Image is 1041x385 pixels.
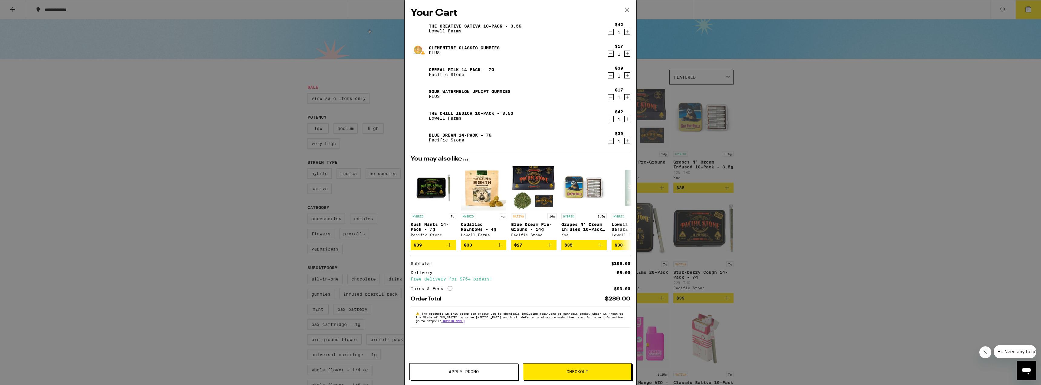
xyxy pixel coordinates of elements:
button: Decrement [608,72,614,78]
p: HYBRID [461,214,475,219]
a: Clementine CLASSIC Gummies [429,45,500,50]
img: The Creative Sativa 10-Pack - 3.5g [411,20,428,37]
div: $17 [615,88,623,92]
button: Checkout [523,363,632,380]
p: HYBRID [612,214,626,219]
span: The products in this order can expose you to chemicals including marijuana or cannabis smoke, whi... [416,312,623,323]
h2: Your Cart [411,6,630,20]
span: Checkout [566,370,588,374]
a: Cereal Milk 14-Pack - 7g [429,67,494,72]
div: Lowell Farms [461,233,506,237]
p: Lowell Farms [429,116,513,121]
button: Add to bag [511,240,557,250]
p: SATIVA [511,214,526,219]
div: $39 [615,131,623,136]
img: Cereal Milk 14-Pack - 7g [411,64,428,81]
p: 7g [449,214,456,219]
img: Pacific Stone - Blue Dream Pre-Ground - 14g [511,165,557,211]
img: Sour Watermelon UPLIFT Gummies [411,85,428,102]
span: ⚠️ [416,312,422,315]
img: Lowell Farms - Lowell 35s: Mind Safari 10-Pack - 3.5g [612,165,657,211]
span: $33 [464,243,472,247]
div: $17 [615,44,623,49]
img: Koa - Grapes N' Cream Infused 10-Pack - 3.5g [561,165,607,211]
button: Decrement [608,51,614,57]
p: PLUS [429,50,500,55]
span: Apply Promo [449,370,479,374]
div: 1 [615,52,623,57]
button: Add to bag [561,240,607,250]
button: Decrement [608,138,614,144]
div: $289.00 [605,296,630,302]
div: 1 [615,117,623,122]
div: Pacific Stone [411,233,456,237]
p: HYBRID [561,214,576,219]
button: Increment [624,116,630,122]
iframe: Button to launch messaging window [1017,361,1036,380]
div: Free delivery for $75+ orders! [411,277,630,281]
button: Increment [624,51,630,57]
p: 14g [547,214,557,219]
a: The Creative Sativa 10-Pack - 3.5g [429,24,521,28]
button: Add to bag [411,240,456,250]
div: 1 [615,95,623,100]
iframe: Message from company [994,345,1036,358]
p: Lowell 35s: Mind Safari 10-Pack - 3.5g [612,222,657,232]
div: Pacific Stone [511,233,557,237]
span: $39 [414,243,422,247]
p: 4g [499,214,506,219]
button: Decrement [608,94,614,100]
button: Increment [624,72,630,78]
div: Lowell Farms [612,233,657,237]
a: Sour Watermelon UPLIFT Gummies [429,89,511,94]
div: $42 [615,109,623,114]
div: Subtotal [411,261,437,266]
p: Pacific Stone [429,72,494,77]
div: 1 [615,30,623,35]
img: Clementine CLASSIC Gummies [411,42,428,59]
p: PLUS [429,94,511,99]
div: Taxes & Fees [411,286,452,291]
img: The Chill Indica 10-Pack - 3.5g [411,107,428,124]
img: Pacific Stone - Kush Mints 14-Pack - 7g [411,165,456,211]
a: [DOMAIN_NAME] [441,319,465,323]
button: Add to bag [461,240,506,250]
button: Increment [624,138,630,144]
span: $30 [615,243,623,247]
a: Blue Dream 14-Pack - 7g [429,133,491,138]
a: Open page for Blue Dream Pre-Ground - 14g from Pacific Stone [511,165,557,240]
div: Delivery [411,270,437,275]
div: 1 [615,74,623,78]
h2: You may also like... [411,156,630,162]
a: Open page for Kush Mints 14-Pack - 7g from Pacific Stone [411,165,456,240]
iframe: Close message [979,346,991,358]
button: Increment [624,94,630,100]
div: $42 [615,22,623,27]
button: Add to bag [612,240,657,250]
div: 1 [615,139,623,144]
button: Decrement [608,29,614,35]
p: Kush Mints 14-Pack - 7g [411,222,456,232]
a: Open page for Cadillac Rainbows - 4g from Lowell Farms [461,165,506,240]
div: $196.00 [611,261,630,266]
p: HYBRID [411,214,425,219]
span: $27 [514,243,522,247]
p: Pacific Stone [429,138,491,142]
p: Grapes N' Cream Infused 10-Pack - 3.5g [561,222,607,232]
div: $5.00 [617,270,630,275]
a: The Chill Indica 10-Pack - 3.5g [429,111,513,116]
a: Open page for Lowell 35s: Mind Safari 10-Pack - 3.5g from Lowell Farms [612,165,657,240]
div: $93.00 [614,287,630,291]
button: Apply Promo [409,363,518,380]
a: Open page for Grapes N' Cream Infused 10-Pack - 3.5g from Koa [561,165,607,240]
span: $35 [564,243,573,247]
p: Blue Dream Pre-Ground - 14g [511,222,557,232]
div: $39 [615,66,623,71]
img: Lowell Farms - Cadillac Rainbows - 4g [461,165,506,211]
img: Blue Dream 14-Pack - 7g [411,129,428,146]
button: Increment [624,29,630,35]
button: Decrement [608,116,614,122]
div: Order Total [411,296,446,302]
span: Hi. Need any help? [4,4,44,9]
p: Lowell Farms [429,28,521,33]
